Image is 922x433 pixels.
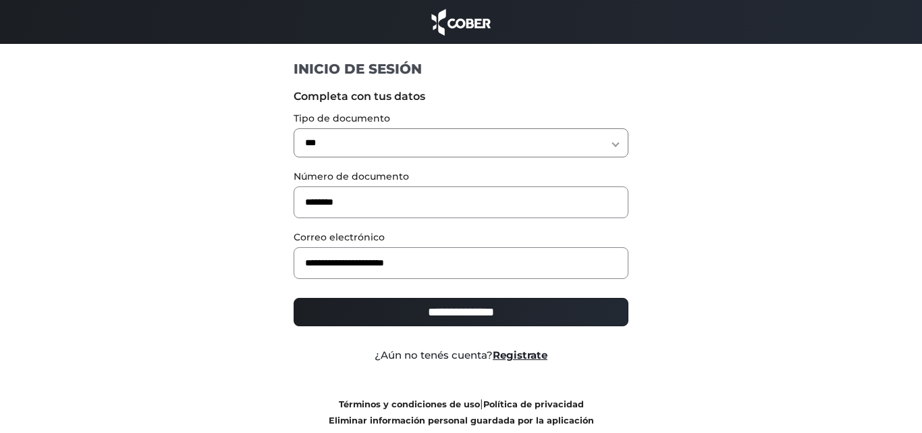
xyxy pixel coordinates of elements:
label: Correo electrónico [294,230,629,245]
label: Completa con tus datos [294,88,629,105]
img: cober_marca.png [428,7,494,37]
a: Registrate [493,349,547,361]
label: Tipo de documento [294,111,629,126]
h1: INICIO DE SESIÓN [294,60,629,78]
a: Política de privacidad [483,399,584,409]
div: ¿Aún no tenés cuenta? [283,348,639,363]
a: Eliminar información personal guardada por la aplicación [329,415,594,426]
a: Términos y condiciones de uso [339,399,480,409]
label: Número de documento [294,170,629,184]
div: | [283,396,639,428]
